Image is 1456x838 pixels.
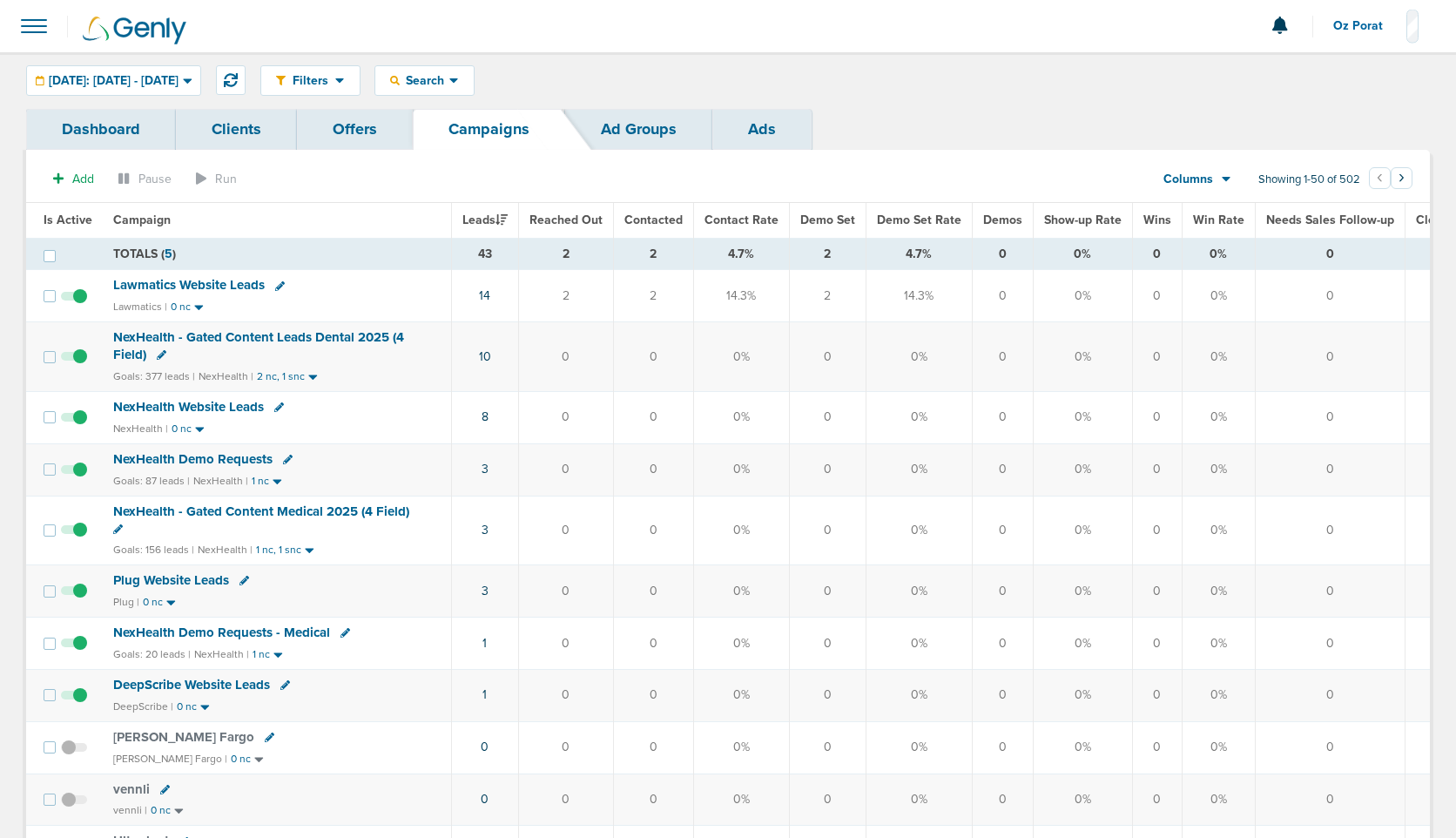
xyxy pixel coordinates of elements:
td: 0% [1182,669,1255,721]
small: 0 nc [143,596,163,609]
td: 0 [613,322,693,391]
td: 14.3% [866,270,972,322]
td: 0% [693,443,789,496]
td: 0% [866,496,972,564]
td: 0% [1182,617,1255,669]
td: 0% [1033,617,1132,669]
small: Lawmatics | [113,301,167,313]
small: DeepScribe | [113,700,173,713]
td: 0 [1255,322,1405,391]
td: 2 [613,238,693,270]
td: 0 [1132,721,1182,774]
td: 0% [1033,721,1132,774]
td: 0 [613,721,693,774]
td: 0 [1255,617,1405,669]
a: Clients [176,109,297,150]
a: Offers [297,109,413,150]
a: 3 [482,523,489,537]
span: Filters [286,73,335,88]
a: 10 [479,349,491,364]
td: 0 [518,669,613,721]
td: 0% [1182,270,1255,322]
a: 3 [482,584,489,598]
td: 0 [1132,669,1182,721]
td: 0% [693,496,789,564]
td: 0 [789,617,866,669]
td: 0 [972,669,1033,721]
span: Contact Rate [704,213,779,227]
small: NexHealth | [194,648,249,660]
td: 0% [1033,270,1132,322]
td: 0% [1182,496,1255,564]
td: 14.3% [693,270,789,322]
td: 0 [518,565,613,618]
span: Campaign [113,213,171,227]
a: Ad Groups [565,109,712,150]
span: vennli [113,781,150,797]
td: 0 [613,391,693,443]
small: 1 nc [252,475,269,488]
td: 0% [1182,322,1255,391]
td: 0 [613,774,693,826]
span: Plug Website Leads [113,572,229,588]
span: NexHealth Demo Requests [113,451,273,467]
small: vennli | [113,804,147,816]
td: 0 [1132,238,1182,270]
img: Genly [83,17,186,44]
td: 0 [972,721,1033,774]
span: DeepScribe Website Leads [113,677,270,693]
small: 0 nc [231,753,251,766]
td: 0% [1182,391,1255,443]
small: Goals: 377 leads | [113,370,195,383]
td: 2 [518,238,613,270]
td: 0 [1132,565,1182,618]
td: 0% [1033,669,1132,721]
span: 5 [165,247,172,261]
td: 0% [1033,391,1132,443]
span: NexHealth Website Leads [113,399,264,415]
span: Add [72,172,94,186]
a: 1 [482,636,487,651]
td: 0% [693,391,789,443]
small: NexHealth | [199,370,253,382]
td: 2 [613,270,693,322]
td: 0% [1033,496,1132,564]
span: [PERSON_NAME] Fargo [113,729,254,745]
td: 0 [1132,443,1182,496]
td: 0% [866,565,972,618]
small: 1 nc, 1 snc [256,544,301,557]
td: 0 [789,391,866,443]
td: 0 [972,443,1033,496]
span: Is Active [44,213,92,227]
td: 0% [693,669,789,721]
span: Oz Porat [1333,20,1395,32]
small: 1 nc [253,648,270,661]
td: 0 [613,617,693,669]
td: 0% [866,721,972,774]
td: 0 [789,496,866,564]
td: 0% [693,322,789,391]
td: 0% [866,774,972,826]
td: 0 [1255,496,1405,564]
td: 0 [789,669,866,721]
span: Search [400,73,449,88]
a: Dashboard [26,109,176,150]
span: Wins [1143,213,1171,227]
span: Lawmatics Website Leads [113,277,265,293]
td: 0 [1132,617,1182,669]
a: 8 [482,409,489,424]
td: 0% [693,565,789,618]
td: 0% [866,391,972,443]
td: 0 [518,496,613,564]
td: 43 [451,238,518,270]
td: 0% [693,774,789,826]
td: TOTALS ( ) [103,238,451,270]
td: 0% [1182,443,1255,496]
td: 2 [789,238,866,270]
td: 0 [1255,565,1405,618]
button: Add [44,166,104,192]
td: 2 [518,270,613,322]
td: 0 [1255,774,1405,826]
td: 0% [1182,721,1255,774]
span: Demo Set [800,213,855,227]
